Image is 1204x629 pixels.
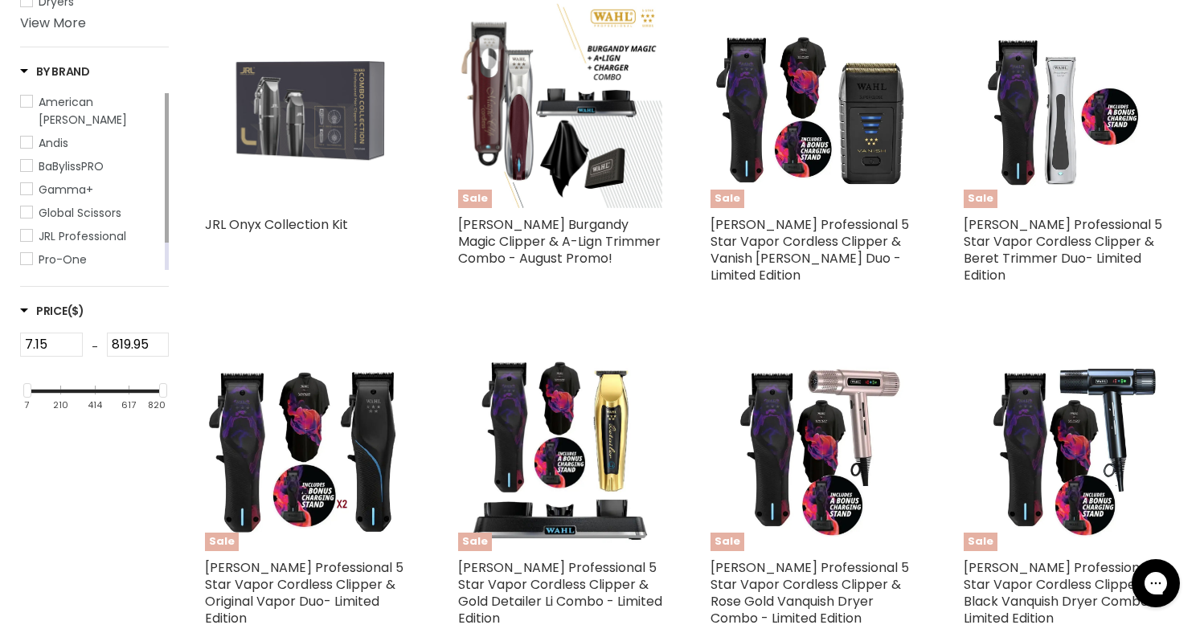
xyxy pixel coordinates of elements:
[458,533,492,551] span: Sale
[205,558,403,627] a: [PERSON_NAME] Professional 5 Star Vapor Cordless Clipper & Original Vapor Duo- Limited Edition
[458,346,663,551] img: Wahl Professional 5 Star Vapor Cordless Clipper & Gold Detailer Li Combo - Limited Edition
[964,190,997,208] span: Sale
[39,94,127,128] span: American [PERSON_NAME]
[205,346,410,551] a: Wahl Professional 5 Star Vapor Cordless Clipper & Original Vapor Duo- Limited EditionSale
[20,157,162,175] a: BaBylissPRO
[20,134,162,152] a: Andis
[20,333,83,357] input: Min Price
[20,63,90,80] h3: By Brand
[39,251,87,268] span: Pro-One
[711,3,915,208] a: Wahl Professional 5 Star Vapor Cordless Clipper & Vanish Shaver Duo - Limited EditionSale
[458,3,663,208] img: Wahl Burgandy Magic Clipper & A-Lign Trimmer Combo - August Promo!
[39,158,104,174] span: BaBylissPRO
[964,3,1169,208] a: Wahl Professional 5 Star Vapor Cordless Clipper & Beret Trimmer Duo- Limited EditionSale
[711,533,744,551] span: Sale
[20,181,162,198] a: Gamma+
[458,215,661,268] a: [PERSON_NAME] Burgandy Magic Clipper & A-Lign Trimmer Combo - August Promo!
[711,346,915,551] img: Wahl Professional 5 Star Vapor Cordless Clipper & Rose Gold Vanquish Dryer Combo - Limited Edition
[964,558,1162,627] a: [PERSON_NAME] Professional 5 Star Vapor Cordless Clipper & Black Vanquish Dryer Combo - Limited E...
[964,215,1162,284] a: [PERSON_NAME] Professional 5 Star Vapor Cordless Clipper & Beret Trimmer Duo- Limited Edition
[205,533,239,551] span: Sale
[39,205,121,221] span: Global Scissors
[68,303,84,319] span: ($)
[20,303,84,319] h3: Price($)
[964,3,1169,208] img: Wahl Professional 5 Star Vapor Cordless Clipper & Beret Trimmer Duo- Limited Edition
[711,3,915,208] img: Wahl Professional 5 Star Vapor Cordless Clipper & Vanish Shaver Duo - Limited Edition
[711,190,744,208] span: Sale
[39,135,68,151] span: Andis
[39,228,126,244] span: JRL Professional
[1124,553,1188,613] iframe: Gorgias live chat messenger
[20,251,162,268] a: Pro-One
[458,346,663,551] a: Wahl Professional 5 Star Vapor Cordless Clipper & Gold Detailer Li Combo - Limited EditionSale
[205,215,348,234] a: JRL Onyx Collection Kit
[39,182,93,198] span: Gamma+
[964,346,1169,551] a: Wahl Professional 5 Star Vapor Cordless Clipper & Black Vanquish Dryer Combo - Limited EditionSale
[121,400,136,410] div: 617
[20,303,84,319] span: Price
[53,400,68,410] div: 210
[711,558,909,627] a: [PERSON_NAME] Professional 5 Star Vapor Cordless Clipper & Rose Gold Vanquish Dryer Combo - Limit...
[20,14,86,32] a: View More
[20,227,162,245] a: JRL Professional
[458,558,662,627] a: [PERSON_NAME] Professional 5 Star Vapor Cordless Clipper & Gold Detailer Li Combo - Limited Edition
[88,400,102,410] div: 414
[964,346,1169,551] img: Wahl Professional 5 Star Vapor Cordless Clipper & Black Vanquish Dryer Combo - Limited Edition
[20,93,162,129] a: American Barber
[83,333,107,361] div: -
[458,3,663,208] a: Wahl Burgandy Magic Clipper & A-Lign Trimmer Combo - August Promo!Sale
[964,533,997,551] span: Sale
[24,400,29,410] div: 7
[148,400,166,410] div: 820
[20,204,162,222] a: Global Scissors
[711,346,915,551] a: Wahl Professional 5 Star Vapor Cordless Clipper & Rose Gold Vanquish Dryer Combo - Limited Editio...
[205,346,409,551] img: Wahl Professional 5 Star Vapor Cordless Clipper & Original Vapor Duo- Limited Edition
[107,333,170,357] input: Max Price
[711,215,909,284] a: [PERSON_NAME] Professional 5 Star Vapor Cordless Clipper & Vanish [PERSON_NAME] Duo - Limited Edi...
[458,190,492,208] span: Sale
[205,3,410,208] img: JRL Onyx Collection Kit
